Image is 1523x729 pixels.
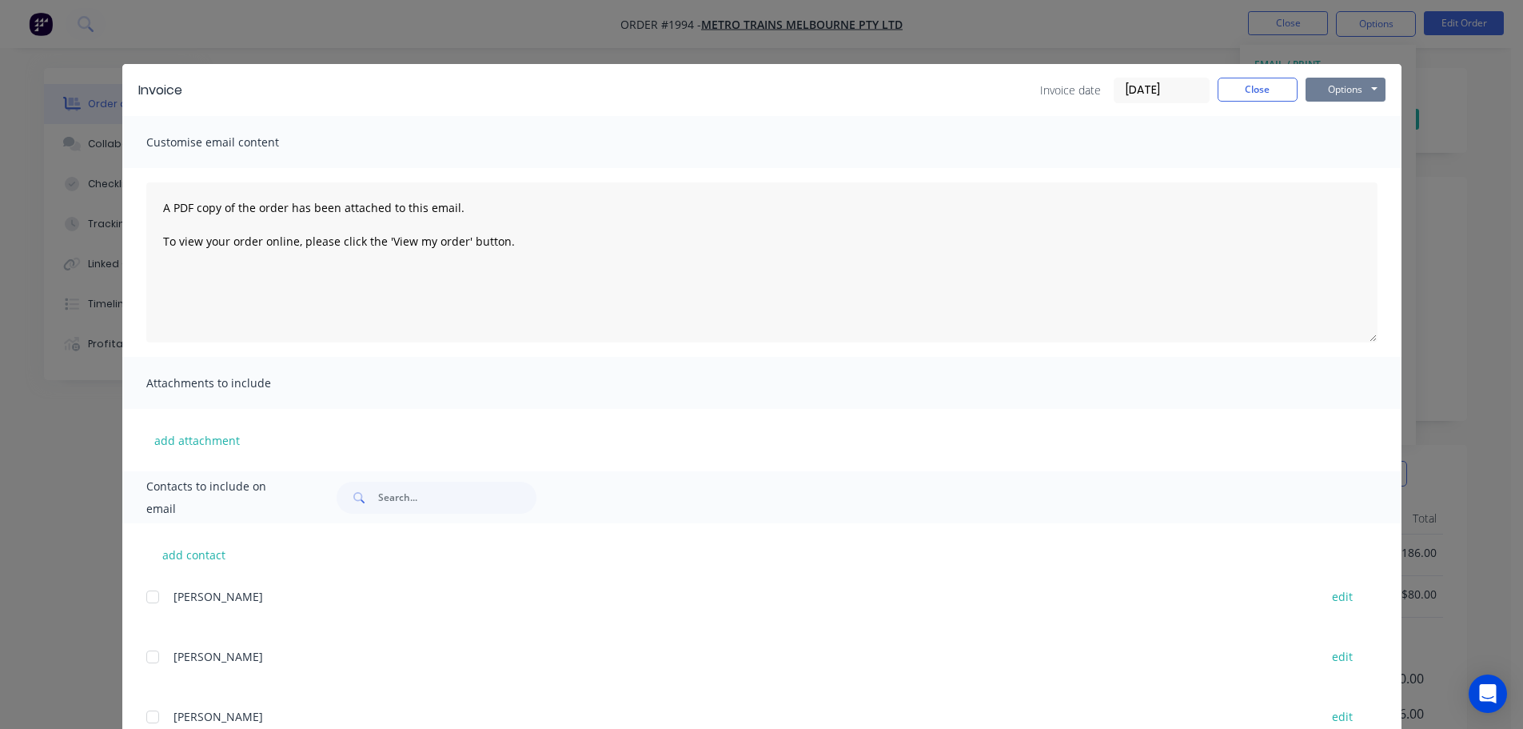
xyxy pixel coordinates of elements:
[146,543,242,567] button: add contact
[146,475,297,520] span: Contacts to include on email
[1306,78,1385,102] button: Options
[378,482,536,514] input: Search...
[173,709,263,724] span: [PERSON_NAME]
[1040,82,1101,98] span: Invoice date
[1469,675,1507,713] div: Open Intercom Messenger
[1322,586,1362,607] button: edit
[146,131,322,154] span: Customise email content
[138,81,182,100] div: Invoice
[146,372,322,395] span: Attachments to include
[1322,706,1362,727] button: edit
[1218,78,1298,102] button: Close
[146,182,1377,342] textarea: A PDF copy of the order has been attached to this email. To view your order online, please click ...
[173,649,263,664] span: [PERSON_NAME]
[173,589,263,604] span: [PERSON_NAME]
[146,428,248,452] button: add attachment
[1322,646,1362,667] button: edit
